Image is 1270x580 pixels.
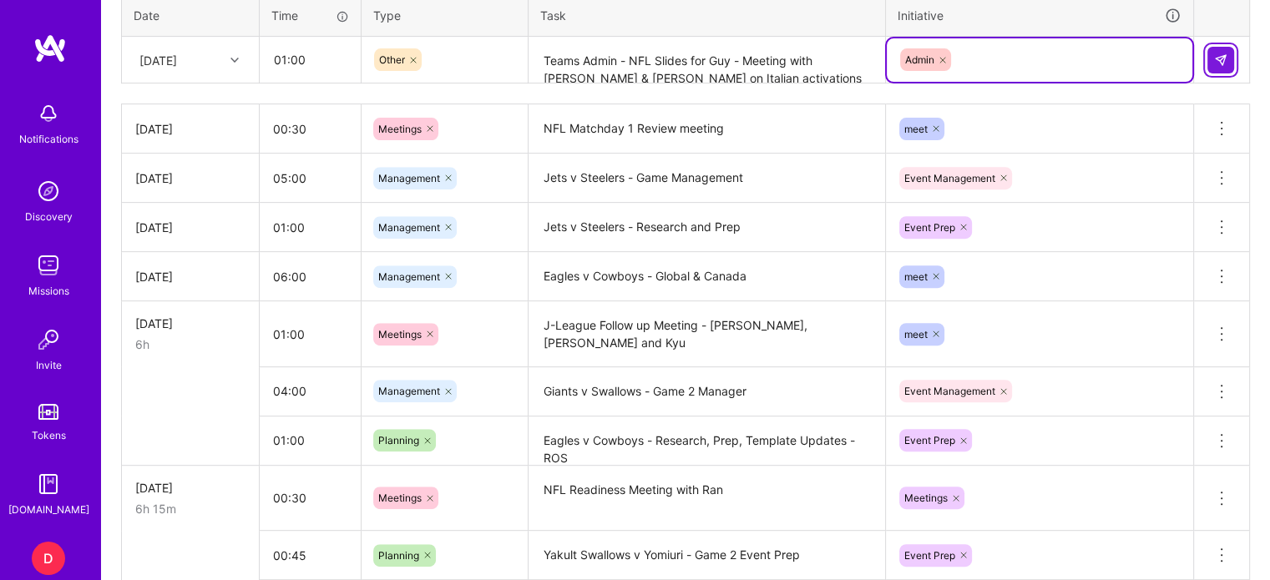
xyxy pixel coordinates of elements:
img: logo [33,33,67,63]
div: Initiative [898,6,1181,25]
span: Event Management [904,385,995,397]
input: HH:MM [260,205,361,250]
textarea: Eagles v Cowboys - Research, Prep, Template Updates - ROS [530,418,883,464]
img: teamwork [32,249,65,282]
input: HH:MM [260,418,361,462]
div: [DATE] [139,51,177,68]
div: [DATE] [135,169,245,187]
span: meet [904,328,928,340]
span: Event Prep [904,221,955,234]
input: HH:MM [261,38,360,82]
div: Notifications [19,130,78,148]
span: Meetings [378,123,422,135]
span: Event Prep [904,434,955,446]
textarea: Giants v Swallows - Game 2 Manager [530,369,883,415]
div: [DATE] [135,315,245,332]
div: D [32,542,65,575]
span: Event Management [904,172,995,184]
div: [DATE] [135,120,245,138]
i: icon Chevron [230,56,239,64]
div: Discovery [25,208,73,225]
textarea: NFL Matchday 1 Review meeting [530,106,883,152]
div: [DATE] [135,268,245,285]
div: Invite [36,356,62,374]
span: Management [378,172,440,184]
a: D [28,542,69,575]
div: 6h [135,335,245,353]
span: Planning [378,434,419,446]
textarea: Jets v Steelers - Game Management [530,155,883,201]
textarea: NFL Readiness Meeting with Ran [530,467,883,530]
input: HH:MM [260,533,361,577]
span: Meetings [904,492,948,504]
img: bell [32,97,65,130]
span: Management [378,270,440,283]
span: Meetings [378,328,422,340]
img: Submit [1214,53,1227,67]
img: discovery [32,174,65,208]
img: tokens [38,404,58,420]
div: [DATE] [135,479,245,497]
div: Time [271,7,349,24]
span: Planning [378,549,419,562]
input: HH:MM [260,255,361,299]
textarea: Teams Admin - NFL Slides for Guy - Meeting with [PERSON_NAME] & [PERSON_NAME] on Italian activations [530,38,883,83]
div: Tokens [32,426,66,444]
span: Management [378,385,440,397]
span: Event Prep [904,549,955,562]
input: HH:MM [260,312,361,356]
input: HH:MM [260,369,361,413]
div: null [1207,47,1236,73]
img: Invite [32,323,65,356]
textarea: Jets v Steelers - Research and Prep [530,204,883,250]
textarea: Yakult Swallows v Yomiuri - Game 2 Event Prep [530,532,883,578]
input: HH:MM [260,156,361,200]
span: meet [904,270,928,283]
span: Meetings [378,492,422,504]
div: [DOMAIN_NAME] [8,501,89,518]
input: HH:MM [260,107,361,151]
span: Other [379,53,405,66]
img: guide book [32,467,65,501]
div: Missions [28,282,69,300]
div: 6h 15m [135,500,245,517]
span: Admin [905,53,934,66]
span: meet [904,123,928,135]
textarea: J-League Follow up Meeting - [PERSON_NAME], [PERSON_NAME] and Kyu [530,303,883,366]
textarea: Eagles v Cowboys - Global & Canada [530,254,883,300]
div: [DATE] [135,219,245,236]
span: Management [378,221,440,234]
input: HH:MM [260,476,361,520]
